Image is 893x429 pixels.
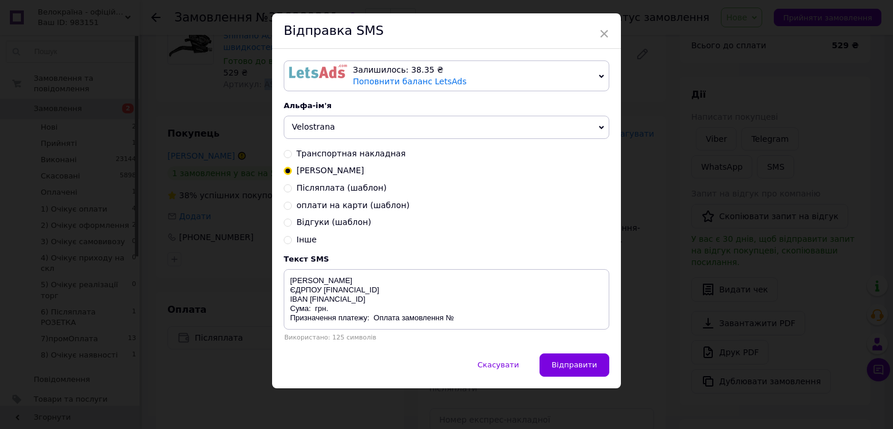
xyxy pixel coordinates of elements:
a: Поповнити баланс LetsAds [353,77,467,86]
span: оплати на карти (шаблон) [297,201,409,210]
span: Післяплата (шаблон) [297,183,387,192]
span: Інше [297,235,317,244]
div: Відправка SMS [272,13,621,49]
span: Скасувати [477,360,519,369]
button: Скасувати [465,353,531,377]
div: Текст SMS [284,255,609,263]
textarea: [PERSON_NAME] ЄДРПОУ [FINANCIAL_ID] IBAN [FINANCIAL_ID] Сума: грн. Призначення платежу: Оплата за... [284,269,609,330]
span: × [599,24,609,44]
span: [PERSON_NAME] [297,166,364,175]
span: Транспортная накладная [297,149,406,158]
span: Відгуки (шаблон) [297,217,371,227]
span: Альфа-ім'я [284,101,331,110]
div: Залишилось: 38.35 ₴ [353,65,594,76]
button: Відправити [540,353,609,377]
span: Velostrana [292,122,335,131]
div: Використано: 125 символів [284,334,609,341]
span: Відправити [552,360,597,369]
